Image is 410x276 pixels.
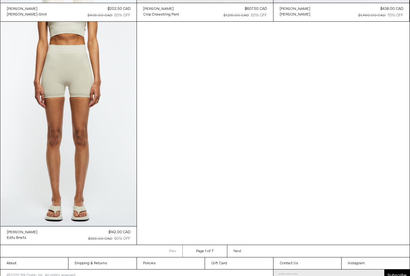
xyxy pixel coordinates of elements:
a: Edfu Briefs [7,235,37,241]
div: $1,460.00 CAD [358,13,386,18]
a: [PERSON_NAME]-Shirt [7,12,47,17]
a: Contact Us [273,257,341,269]
div: 70% OFF [387,13,403,18]
a: Gift Card [205,257,273,269]
div: 60% OFF [114,236,130,242]
div: $202.50 CAD [107,6,130,12]
div: $355.00 CAD [88,236,112,242]
span: Next [233,249,241,254]
a: Policies [137,257,205,269]
a: Crop Drawstring Pant [143,12,179,17]
div: [PERSON_NAME] [143,7,174,12]
div: $607.50 CAD [245,6,267,12]
a: Instagram [342,257,410,269]
a: [PERSON_NAME] [7,6,47,12]
div: [PERSON_NAME] [7,7,37,12]
div: $405.00 CAD [88,13,112,18]
div: Edfu Briefs [7,235,26,241]
a: [PERSON_NAME] [143,6,179,12]
img: Rick Owens Edfu Briefs [1,22,137,226]
div: $1,215.00 CAD [224,13,249,18]
div: 50% OFF [114,13,130,18]
span: Prev [169,249,176,254]
a: [PERSON_NAME] [7,230,37,235]
li: Page 1 of 7 [184,245,226,257]
a: Next [227,245,247,257]
a: [PERSON_NAME] [280,12,310,17]
div: $142.00 CAD [108,230,130,235]
div: 50% OFF [251,13,267,18]
div: [PERSON_NAME] [280,7,310,12]
a: [PERSON_NAME] [280,6,310,12]
a: Shipping & Returns [68,257,136,269]
a: About [0,257,68,269]
div: $438.00 CAD [380,6,403,12]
